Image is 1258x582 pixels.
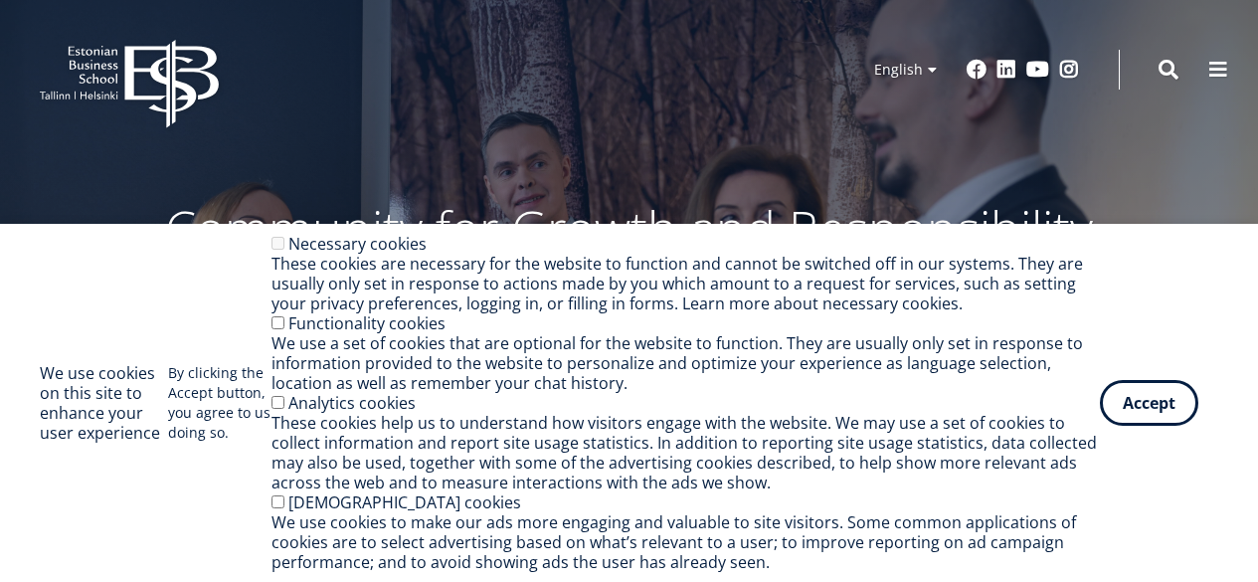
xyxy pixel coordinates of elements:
label: Analytics cookies [288,392,416,414]
label: [DEMOGRAPHIC_DATA] cookies [288,491,521,513]
p: By clicking the Accept button, you agree to us doing so. [168,363,271,443]
p: Community for Growth and Responsibility [102,199,1157,259]
label: Functionality cookies [288,312,446,334]
a: Instagram [1059,60,1079,80]
a: Linkedin [996,60,1016,80]
a: Youtube [1026,60,1049,80]
button: Accept [1100,380,1198,426]
div: We use a set of cookies that are optional for the website to function. They are usually only set ... [271,333,1100,393]
label: Necessary cookies [288,233,427,255]
h2: We use cookies on this site to enhance your user experience [40,363,168,443]
div: These cookies help us to understand how visitors engage with the website. We may use a set of coo... [271,413,1100,492]
div: We use cookies to make our ads more engaging and valuable to site visitors. Some common applicati... [271,512,1100,572]
a: Facebook [967,60,987,80]
div: These cookies are necessary for the website to function and cannot be switched off in our systems... [271,254,1100,313]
